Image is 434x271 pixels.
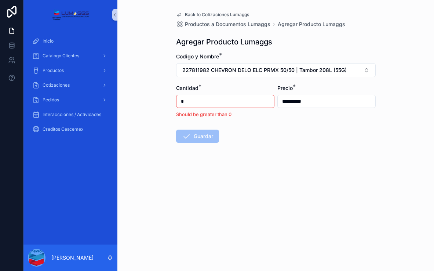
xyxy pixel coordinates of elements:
[43,112,101,118] span: Interaccciones / Actividades
[182,66,347,74] span: 227811982 CHEVRON DELO ELC PRMX 50/50 | Tambor 208L (55G)
[176,37,272,47] h1: Agregar Producto Lumaggs
[278,21,345,28] a: Agregar Producto Lumaggs
[176,53,219,59] span: Codigo y Nombre
[28,64,113,77] a: Productos
[176,111,274,118] li: Should be greater than 0
[176,85,198,91] span: Cantidad
[28,79,113,92] a: Cotizaciones
[43,38,54,44] span: Inicio
[28,123,113,136] a: Creditos Cescemex
[28,49,113,62] a: Catalogo Clientes
[176,63,376,77] button: Select Button
[43,53,79,59] span: Catalogo Clientes
[43,68,64,73] span: Productos
[28,35,113,48] a: Inicio
[52,9,89,21] img: App logo
[176,21,270,28] a: Productos a Documentos Lumaggs
[51,254,94,261] p: [PERSON_NAME]
[23,29,117,145] div: scrollable content
[176,12,249,18] a: Back to Cotizaciones Lumaggs
[28,93,113,106] a: Pedidos
[43,126,84,132] span: Creditos Cescemex
[185,21,270,28] span: Productos a Documentos Lumaggs
[43,82,70,88] span: Cotizaciones
[28,108,113,121] a: Interaccciones / Actividades
[277,85,293,91] span: Precio
[43,97,59,103] span: Pedidos
[185,12,249,18] span: Back to Cotizaciones Lumaggs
